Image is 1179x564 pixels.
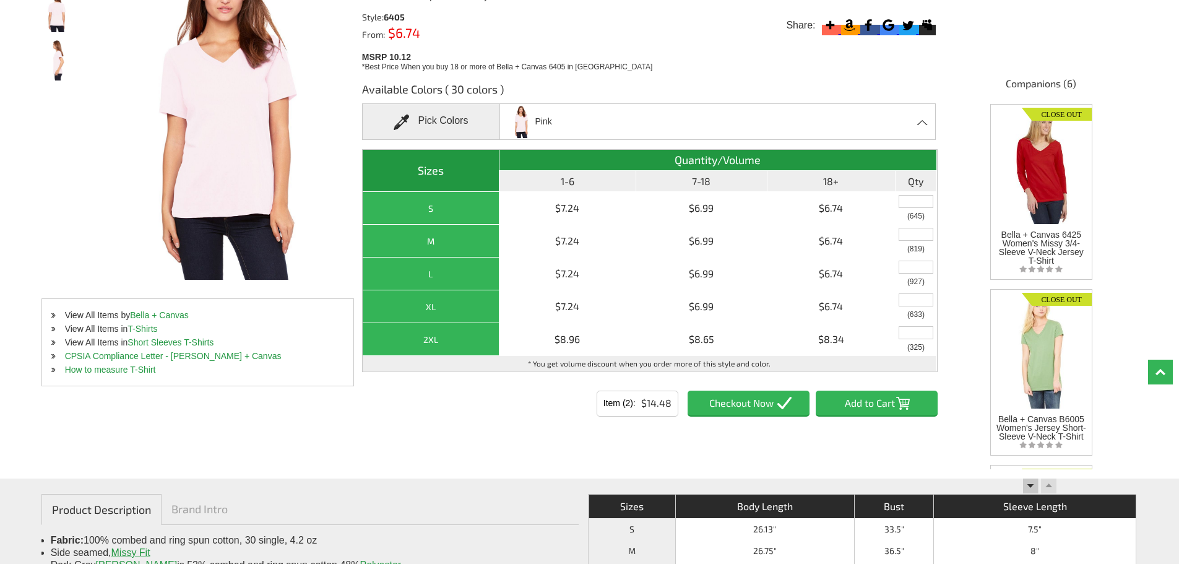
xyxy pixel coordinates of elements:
[880,17,897,33] svg: Google Bookmark
[636,290,767,323] td: $6.99
[499,290,636,323] td: $7.24
[907,344,925,351] span: Inventory
[42,322,353,336] li: View All Items in
[767,192,896,225] td: $6.74
[999,230,1084,266] span: Bella + Canvas 6425 Women's Missy 3/4-Sleeve V-Neck Jersey T-Shirt
[767,258,896,290] td: $6.74
[362,82,938,103] h3: Available Colors ( 30 colors )
[65,365,156,375] a: How to measure T-Shirt
[362,63,652,71] span: *Best Price When you buy 18 or more of Bella + Canvas 6405 in [GEOGRAPHIC_DATA]
[42,308,353,322] li: View All Items by
[641,397,672,409] span: $14.48
[854,495,934,518] th: Bust
[362,49,943,72] div: MSRP 10.12
[786,19,815,32] span: Share:
[1019,441,1063,449] img: listing_empty_star.svg
[854,540,934,562] td: 36.5"
[603,398,633,408] a: Item (2)
[589,518,675,540] th: S
[636,192,767,225] td: $6.99
[363,323,499,356] th: 2XL
[907,278,925,285] span: Inventory
[1022,466,1092,482] img: Closeout
[675,495,854,518] th: Body Length
[767,323,896,356] td: $8.34
[919,17,936,33] svg: Myspace
[130,310,189,320] a: Bella + Canvas
[41,494,162,525] a: Product Description
[636,323,767,356] td: $8.65
[499,225,636,258] td: $7.24
[1022,290,1092,306] img: Closeout
[854,518,934,540] td: 33.5"
[636,258,767,290] td: $6.99
[767,171,896,192] th: 18+
[499,258,636,290] td: $7.24
[1148,360,1173,384] a: Top
[767,225,896,258] td: $6.74
[499,323,636,356] td: $8.96
[42,336,353,349] li: View All Items in
[499,192,636,225] td: $7.24
[1019,265,1063,273] img: listing_empty_star.svg
[51,535,84,545] span: Fabric:
[603,391,636,415] p: :
[384,12,405,22] span: 6405
[896,171,937,192] th: Qty
[127,337,214,347] a: Short Sleeves T-Shirts
[636,225,767,258] td: $6.99
[899,17,916,33] svg: Twitter
[1022,105,1092,121] img: Closeout
[816,391,938,415] input: Add to Cart
[499,150,937,171] th: Quantity/Volume
[933,518,1135,540] td: 7.5"
[111,547,150,558] a: Missy Fit
[363,290,499,323] th: XL
[41,40,74,80] img: Bella + Canvas 6405 Women's Missys Relaxed Jersey T-Shirt
[907,212,925,220] span: Inventory
[363,258,499,290] th: L
[767,290,896,323] td: $6.74
[860,17,877,33] svg: Facebook
[933,540,1135,562] td: 8"
[363,192,499,225] th: S
[362,28,507,39] div: From:
[907,311,925,318] span: Inventory
[499,171,636,192] th: 1-6
[995,105,1087,265] a: Closeout Bella + Canvas 6425 Women's Missy 3/4-Sleeve V-Neck Jersey T-Shirt
[907,245,925,253] span: Inventory
[507,105,533,138] img: bella-canvas_6405_pink.jpg
[127,324,157,334] a: T-Shirts
[933,495,1135,518] th: Sleeve Length
[65,351,282,361] a: CPSIA Compliance Letter - [PERSON_NAME] + Canvas
[589,540,675,562] th: M
[953,77,1129,97] h4: Companions (6)
[51,534,569,547] li: 100% combed and ring spun cotton, 30 single, 4.2 oz
[162,494,238,524] a: Brand Intro
[996,414,1086,441] span: Bella + Canvas B6005 Women's Jersey Short-Sleeve V-Neck T-Shirt
[636,171,767,192] th: 7-18
[363,150,499,192] th: Sizes
[822,17,839,33] svg: More
[535,111,551,132] span: Pink
[362,103,500,140] div: Pick Colors
[385,25,420,40] span: $6.74
[675,540,854,562] td: 26.75"
[362,13,507,22] div: Style:
[589,495,675,518] th: Sizes
[675,518,854,540] td: 26.13"
[995,290,1087,441] a: Closeout Bella + Canvas B6005 Women's Jersey Short-Sleeve V-Neck T-Shirt
[363,225,499,258] th: M
[51,547,569,559] li: Side seamed,
[841,17,858,33] svg: Amazon
[363,356,937,371] td: * You get volume discount when you order more of this style and color.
